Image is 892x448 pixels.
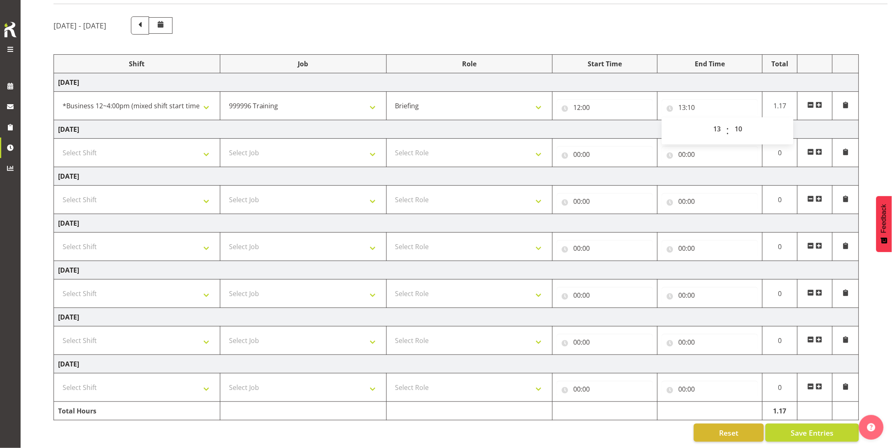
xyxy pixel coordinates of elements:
[662,287,758,303] input: Click to select...
[2,21,19,39] img: Rosterit icon logo
[763,92,798,120] td: 1.17
[694,424,764,442] button: Reset
[662,334,758,350] input: Click to select...
[763,139,798,167] td: 0
[662,381,758,397] input: Click to select...
[557,146,653,163] input: Click to select...
[54,402,220,420] td: Total Hours
[224,59,382,69] div: Job
[54,214,859,233] td: [DATE]
[557,59,653,69] div: Start Time
[557,99,653,116] input: Click to select...
[557,240,653,257] input: Click to select...
[391,59,549,69] div: Role
[767,59,793,69] div: Total
[557,193,653,210] input: Click to select...
[662,193,758,210] input: Click to select...
[557,381,653,397] input: Click to select...
[54,308,859,327] td: [DATE]
[662,99,758,116] input: Click to select...
[763,186,798,214] td: 0
[880,204,888,233] span: Feedback
[763,280,798,308] td: 0
[662,59,758,69] div: End Time
[763,233,798,261] td: 0
[791,427,834,438] span: Save Entries
[766,424,859,442] button: Save Entries
[54,73,859,92] td: [DATE]
[763,402,798,420] td: 1.17
[58,59,216,69] div: Shift
[867,423,876,432] img: help-xxl-2.png
[54,355,859,373] td: [DATE]
[763,327,798,355] td: 0
[54,167,859,186] td: [DATE]
[557,287,653,303] input: Click to select...
[763,373,798,402] td: 0
[54,261,859,280] td: [DATE]
[557,334,653,350] input: Click to select...
[662,240,758,257] input: Click to select...
[662,146,758,163] input: Click to select...
[54,21,106,30] h5: [DATE] - [DATE]
[726,121,729,141] span: :
[54,120,859,139] td: [DATE]
[719,427,738,438] span: Reset
[876,196,892,252] button: Feedback - Show survey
